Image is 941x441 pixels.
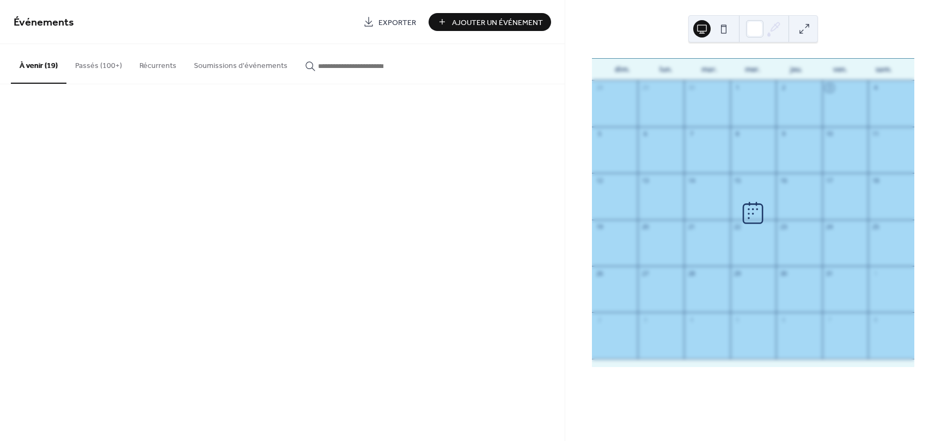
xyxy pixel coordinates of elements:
[452,17,543,28] span: Ajouter Un Événement
[185,44,296,83] button: Soumissions d'événements
[779,84,787,92] div: 2
[641,176,649,184] div: 13
[131,44,185,83] button: Récurrents
[826,176,834,184] div: 17
[826,84,834,92] div: 3
[871,130,879,138] div: 11
[871,84,879,92] div: 4
[355,13,424,31] a: Exporter
[862,59,906,80] div: sam.
[734,130,742,138] div: 8
[871,223,879,231] div: 25
[779,223,787,231] div: 23
[687,223,695,231] div: 21
[871,269,879,277] div: 1
[595,176,603,184] div: 12
[641,130,649,138] div: 6
[687,130,695,138] div: 7
[731,59,775,80] div: mer.
[687,269,695,277] div: 28
[378,17,416,28] span: Exporter
[641,269,649,277] div: 27
[734,223,742,231] div: 22
[11,44,66,84] button: À venir (19)
[641,223,649,231] div: 20
[734,315,742,324] div: 5
[687,176,695,184] div: 14
[826,315,834,324] div: 7
[779,130,787,138] div: 9
[641,315,649,324] div: 3
[595,269,603,277] div: 26
[601,59,644,80] div: dim.
[66,44,131,83] button: Passés (100+)
[14,12,74,33] span: Événements
[779,176,787,184] div: 16
[826,223,834,231] div: 24
[826,130,834,138] div: 10
[429,13,551,31] button: Ajouter Un Événement
[688,59,731,80] div: mar.
[595,84,603,92] div: 28
[595,223,603,231] div: 19
[871,176,879,184] div: 18
[779,269,787,277] div: 30
[687,84,695,92] div: 30
[779,315,787,324] div: 6
[871,315,879,324] div: 8
[595,130,603,138] div: 5
[687,315,695,324] div: 4
[734,269,742,277] div: 29
[734,84,742,92] div: 1
[595,315,603,324] div: 2
[644,59,688,80] div: lun.
[734,176,742,184] div: 15
[775,59,818,80] div: jeu.
[826,269,834,277] div: 31
[818,59,862,80] div: ven.
[641,84,649,92] div: 29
